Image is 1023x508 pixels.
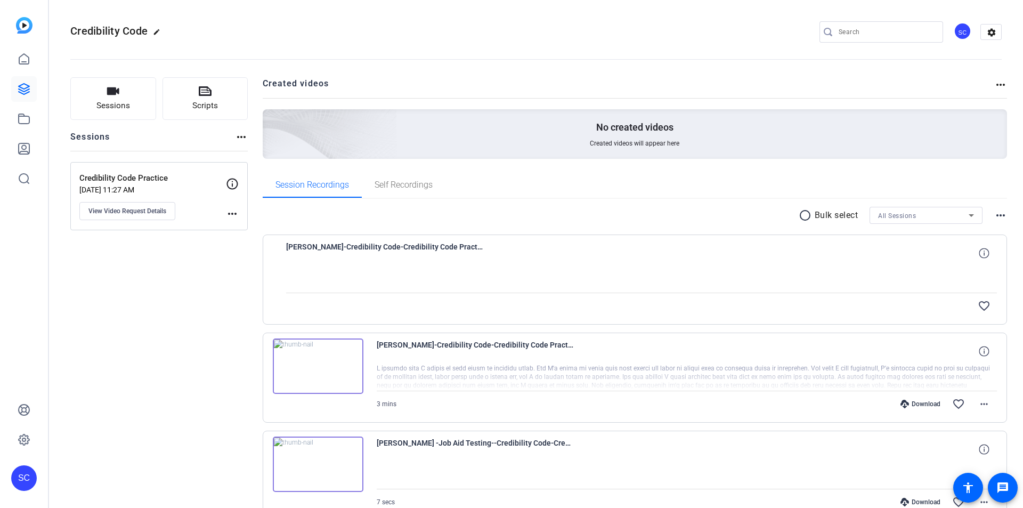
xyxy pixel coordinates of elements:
[275,181,349,189] span: Session Recordings
[235,131,248,143] mat-icon: more_horiz
[596,121,673,134] p: No created videos
[981,25,1002,41] mat-icon: settings
[996,481,1009,494] mat-icon: message
[70,131,110,151] h2: Sessions
[978,398,990,410] mat-icon: more_horiz
[96,100,130,112] span: Sessions
[377,437,574,462] span: [PERSON_NAME] -Job Aid Testing--Credibility Code-Credibility Code Practice-1759329677022-webcam
[895,400,946,408] div: Download
[273,437,363,492] img: thumb-nail
[79,202,175,220] button: View Video Request Details
[273,338,363,394] img: thumb-nail
[815,209,858,222] p: Bulk select
[590,139,679,148] span: Created videos will appear here
[954,22,971,40] div: SC
[994,209,1007,222] mat-icon: more_horiz
[375,181,433,189] span: Self Recordings
[263,77,995,98] h2: Created videos
[163,77,248,120] button: Scripts
[153,28,166,41] mat-icon: edit
[79,172,226,184] p: Credibility Code Practice
[226,207,239,220] mat-icon: more_horiz
[70,25,148,37] span: Credibility Code
[799,209,815,222] mat-icon: radio_button_unchecked
[286,240,483,266] span: [PERSON_NAME]-Credibility Code-Credibility Code Practice-1760124734070-webcam
[70,77,156,120] button: Sessions
[994,78,1007,91] mat-icon: more_horiz
[954,22,972,41] ngx-avatar: Sarah Clausen
[377,400,396,408] span: 3 mins
[377,338,574,364] span: [PERSON_NAME]-Credibility Code-Credibility Code Practice-1759866250599-webcam
[192,100,218,112] span: Scripts
[962,481,975,494] mat-icon: accessibility
[143,4,397,235] img: Creted videos background
[11,465,37,491] div: SC
[978,300,990,312] mat-icon: favorite_border
[16,17,33,34] img: blue-gradient.svg
[88,207,166,215] span: View Video Request Details
[878,212,916,220] span: All Sessions
[79,186,226,194] p: [DATE] 11:27 AM
[839,26,935,38] input: Search
[952,398,965,410] mat-icon: favorite_border
[377,498,395,506] span: 7 secs
[895,498,946,506] div: Download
